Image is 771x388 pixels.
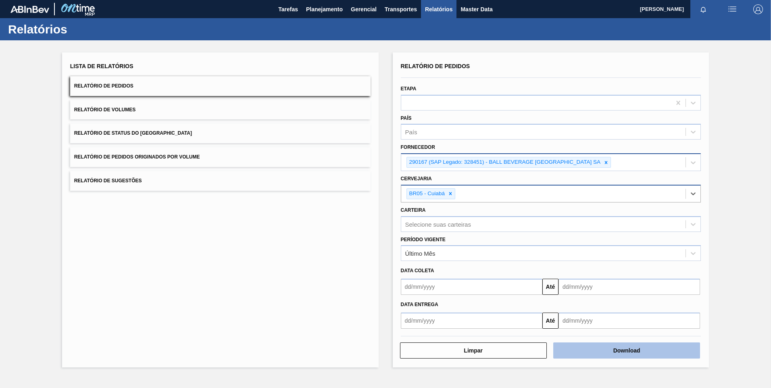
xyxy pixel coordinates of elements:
input: dd/mm/yyyy [558,279,700,295]
span: Lista de Relatórios [70,63,133,69]
img: Logout [753,4,763,14]
span: Relatório de Pedidos [74,83,133,89]
button: Limpar [400,342,547,359]
h1: Relatórios [8,25,151,34]
label: Fornecedor [401,144,435,150]
button: Relatório de Pedidos Originados por Volume [70,147,371,167]
span: Transportes [385,4,417,14]
div: Selecione suas carteiras [405,221,471,227]
span: Gerencial [351,4,377,14]
label: Período Vigente [401,237,446,242]
button: Até [542,279,558,295]
input: dd/mm/yyyy [558,313,700,329]
label: País [401,115,412,121]
button: Até [542,313,558,329]
span: Data entrega [401,302,438,307]
button: Relatório de Status do [GEOGRAPHIC_DATA] [70,123,371,143]
span: Data coleta [401,268,434,273]
button: Download [553,342,700,359]
span: Master Data [461,4,492,14]
div: Último Mês [405,250,436,257]
span: Relatório de Volumes [74,107,135,113]
button: Relatório de Volumes [70,100,371,120]
span: Relatórios [425,4,452,14]
input: dd/mm/yyyy [401,313,542,329]
button: Relatório de Sugestões [70,171,371,191]
label: Carteira [401,207,426,213]
div: 290167 (SAP Legado: 328451) - BALL BEVERAGE [GEOGRAPHIC_DATA] SA [407,157,602,167]
button: Relatório de Pedidos [70,76,371,96]
span: Relatório de Pedidos Originados por Volume [74,154,200,160]
span: Tarefas [278,4,298,14]
input: dd/mm/yyyy [401,279,542,295]
span: Relatório de Pedidos [401,63,470,69]
div: País [405,129,417,136]
span: Relatório de Sugestões [74,178,142,184]
button: Notificações [690,4,716,15]
label: Cervejaria [401,176,432,181]
img: TNhmsLtSVTkK8tSr43FrP2fwEKptu5GPRR3wAAAABJRU5ErkJggg== [10,6,49,13]
span: Planejamento [306,4,343,14]
div: BR05 - Cuiabá [407,189,446,199]
span: Relatório de Status do [GEOGRAPHIC_DATA] [74,130,192,136]
img: userActions [727,4,737,14]
label: Etapa [401,86,417,92]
